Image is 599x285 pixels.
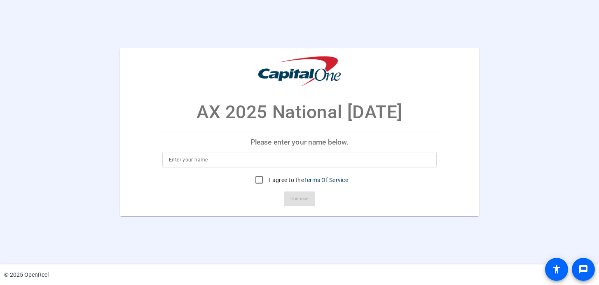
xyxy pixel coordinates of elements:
p: AX 2025 National [DATE] [197,98,402,126]
mat-icon: message [578,264,588,274]
p: Please enter your name below. [156,132,443,152]
input: Enter your name [169,155,430,165]
img: company-logo [258,56,341,86]
div: © 2025 OpenReel [4,271,49,279]
a: Terms Of Service [304,177,348,183]
mat-icon: accessibility [552,264,562,274]
label: I agree to the [267,176,348,184]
